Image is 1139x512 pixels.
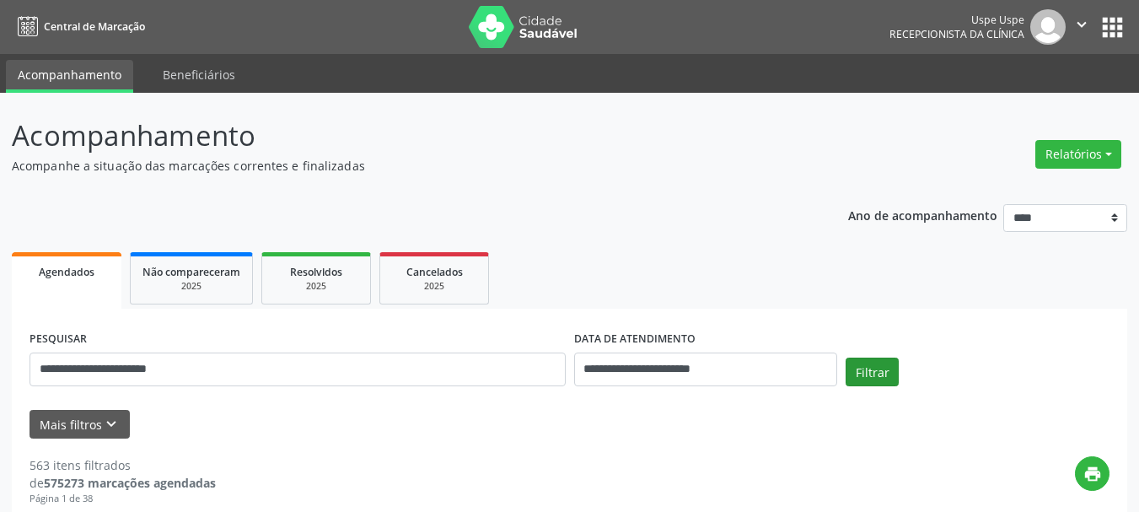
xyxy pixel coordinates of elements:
div: 2025 [274,280,358,293]
div: Página 1 de 38 [30,492,216,506]
i: print [1083,465,1102,483]
span: Não compareceram [142,265,240,279]
strong: 575273 marcações agendadas [44,475,216,491]
div: 2025 [142,280,240,293]
div: 563 itens filtrados [30,456,216,474]
p: Ano de acompanhamento [848,204,997,225]
span: Central de Marcação [44,19,145,34]
span: Cancelados [406,265,463,279]
div: Uspe Uspe [889,13,1024,27]
p: Acompanhe a situação das marcações correntes e finalizadas [12,157,792,175]
label: PESQUISAR [30,326,87,353]
span: Resolvidos [290,265,342,279]
a: Beneficiários [151,60,247,89]
button:  [1066,9,1098,45]
div: de [30,474,216,492]
button: Filtrar [846,358,899,386]
div: 2025 [392,280,476,293]
a: Acompanhamento [6,60,133,93]
i:  [1072,15,1091,34]
a: Central de Marcação [12,13,145,40]
span: Agendados [39,265,94,279]
button: Mais filtroskeyboard_arrow_down [30,410,130,439]
span: Recepcionista da clínica [889,27,1024,41]
img: img [1030,9,1066,45]
p: Acompanhamento [12,115,792,157]
i: keyboard_arrow_down [102,415,121,434]
label: DATA DE ATENDIMENTO [574,326,696,353]
button: apps [1098,13,1127,42]
button: print [1075,456,1109,491]
button: Relatórios [1035,140,1121,169]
